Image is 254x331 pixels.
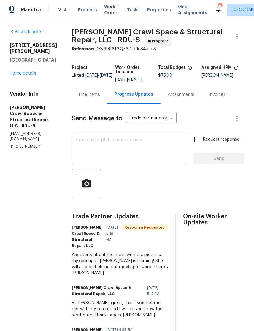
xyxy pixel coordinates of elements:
h4: Vendor Info [10,91,57,97]
span: Tasks [127,8,140,12]
span: The hpm assigned to this work order. [234,65,238,73]
b: Reference: [72,47,94,51]
span: [DATE] [129,78,142,82]
div: Invoices [209,92,225,98]
span: In Progress [148,38,171,44]
h5: Project [72,65,88,70]
span: [PERSON_NAME] Crawl Space & Structural Repair, LLC - RDU-S [72,28,223,44]
p: [PHONE_NUMBER] [10,144,57,149]
span: [DATE] 5:17 PM [147,285,164,297]
h6: [PERSON_NAME] Crawl Space & Structural Repair, LLC [72,285,143,297]
span: Request response [203,136,239,143]
h5: [PERSON_NAME] Crawl Space & Structural Repair, LLC - RDU-S [10,104,57,129]
span: [DATE] [85,73,98,78]
span: Send Message to [72,115,122,121]
p: [EMAIL_ADDRESS][DOMAIN_NAME] [10,131,57,142]
div: [PERSON_NAME] [201,73,245,78]
span: Geo Assignments [178,4,207,16]
a: Home details [10,71,36,76]
span: [DATE] [115,78,128,82]
div: Line Items [79,92,100,98]
div: And, sorry about the mess with the pictures, my colleague [PERSON_NAME] is learning! She will als... [72,252,168,276]
span: On-site Worker Updates [183,213,244,226]
h6: [PERSON_NAME] Crawl Space & Structural Repair, LLC [72,224,103,249]
span: Visits [58,7,71,13]
div: Attachments [168,92,194,98]
span: Properties [147,7,171,13]
a: All work orders [10,30,44,34]
span: [DATE] [100,73,112,78]
span: [DATE] 5:18 PM [106,224,118,243]
h5: Work Order Timeline [115,65,158,74]
h2: [STREET_ADDRESS][PERSON_NAME] [10,42,57,55]
h5: Assigned HPM [201,65,232,70]
span: Response Requested [122,224,167,231]
h5: [GEOGRAPHIC_DATA] [10,57,57,63]
div: Progress Updates [115,91,153,97]
span: $75.00 [158,73,172,78]
span: Listed [72,73,112,78]
div: 45 [218,4,222,10]
div: Hi [PERSON_NAME], great, thank you. Let me get with my team, and I will let you know the start da... [72,300,168,318]
span: - [85,73,112,78]
span: Projects [78,7,97,13]
h5: Total Budget [158,65,185,70]
span: Work Orders [104,4,120,16]
div: 7RV8D8S1GQRS7-ddc34aad3 [72,46,244,52]
span: Maestro [21,7,41,13]
span: Trade Partner Updates [72,213,168,220]
span: The total cost of line items that have been proposed by Opendoor. This sum includes line items th... [187,65,192,73]
span: - [115,78,142,82]
div: Trade partner only [126,114,177,124]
